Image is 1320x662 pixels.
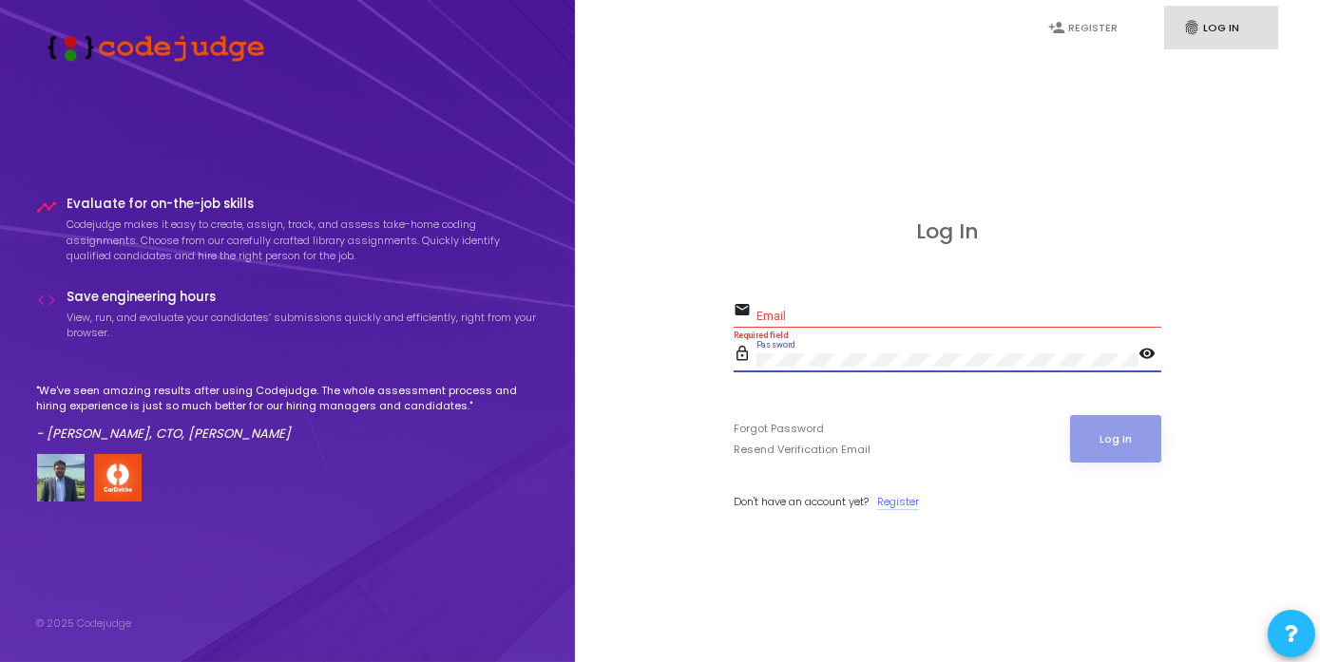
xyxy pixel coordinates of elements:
[756,310,1161,323] input: Email
[1029,6,1143,50] a: person_addRegister
[37,290,58,311] i: code
[734,331,788,340] strong: Required field
[67,217,539,264] p: Codejudge makes it easy to create, assign, track, and assess take-home coding assignments. Choose...
[37,383,539,414] p: "We've seen amazing results after using Codejudge. The whole assessment process and hiring experi...
[734,344,756,367] mat-icon: lock_outline
[1183,19,1200,36] i: fingerprint
[37,454,85,501] img: user image
[67,197,539,212] h4: Evaluate for on-the-job skills
[734,219,1161,244] h3: Log In
[37,615,132,632] div: © 2025 Codejudge
[1070,415,1162,463] button: Log In
[67,310,539,341] p: View, run, and evaluate your candidates’ submissions quickly and efficiently, right from your bro...
[1164,6,1278,50] a: fingerprintLog In
[94,454,142,501] img: company-logo
[37,425,292,443] em: - [PERSON_NAME], CTO, [PERSON_NAME]
[877,494,919,510] a: Register
[734,421,824,437] a: Forgot Password
[37,197,58,218] i: timeline
[734,300,756,323] mat-icon: email
[67,290,539,305] h4: Save engineering hours
[1048,19,1065,36] i: person_add
[734,442,870,458] a: Resend Verification Email
[1138,344,1161,367] mat-icon: visibility
[734,494,869,509] span: Don't have an account yet?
